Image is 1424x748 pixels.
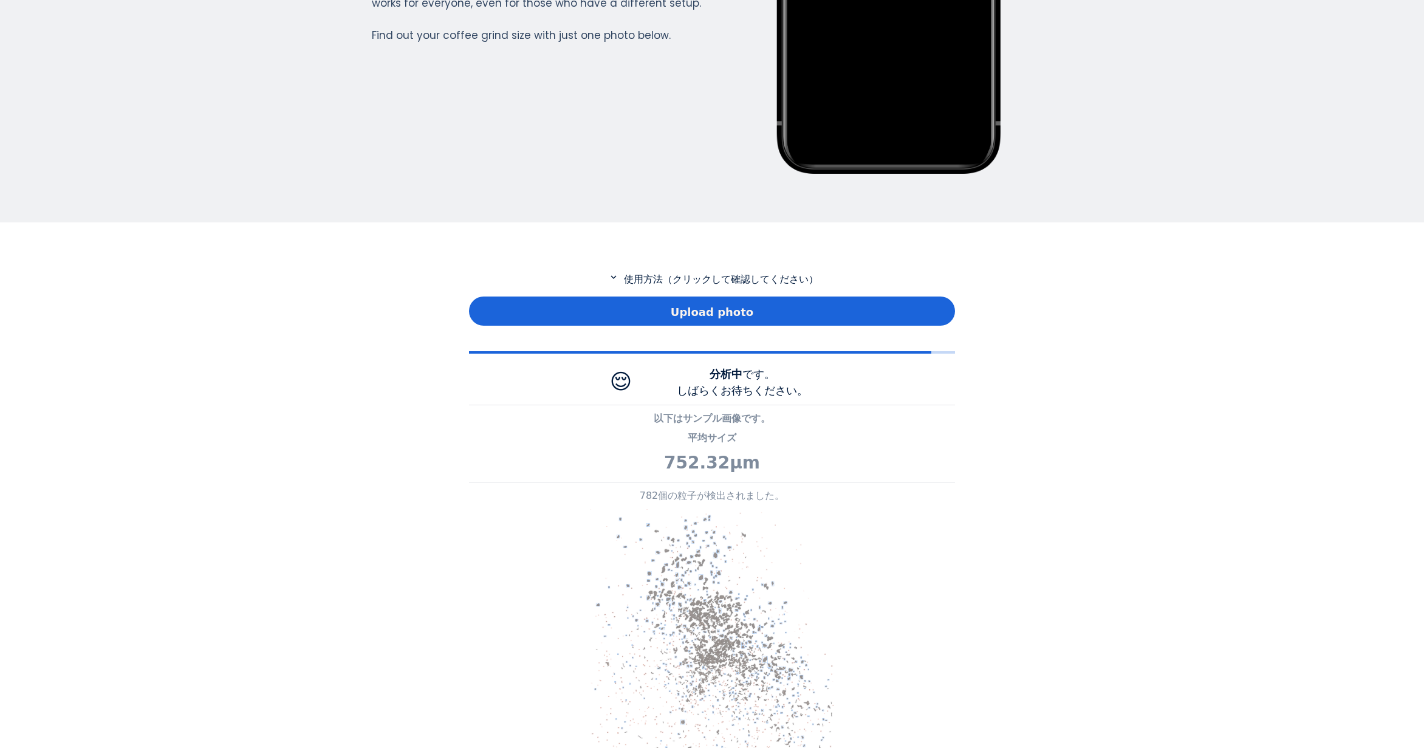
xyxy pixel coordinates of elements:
[651,366,834,399] div: です。 しばらくお待ちください。
[469,411,955,426] p: 以下はサンプル画像です。
[610,369,632,394] span: 😌
[469,450,955,476] p: 752.32μm
[469,489,955,503] p: 782個の粒子が検出されました。
[671,304,753,320] span: Upload photo
[469,272,955,287] p: 使用方法（クリックして確認してください）
[606,272,621,283] mat-icon: expand_more
[710,368,742,380] b: 分析中
[469,431,955,445] p: 平均サイズ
